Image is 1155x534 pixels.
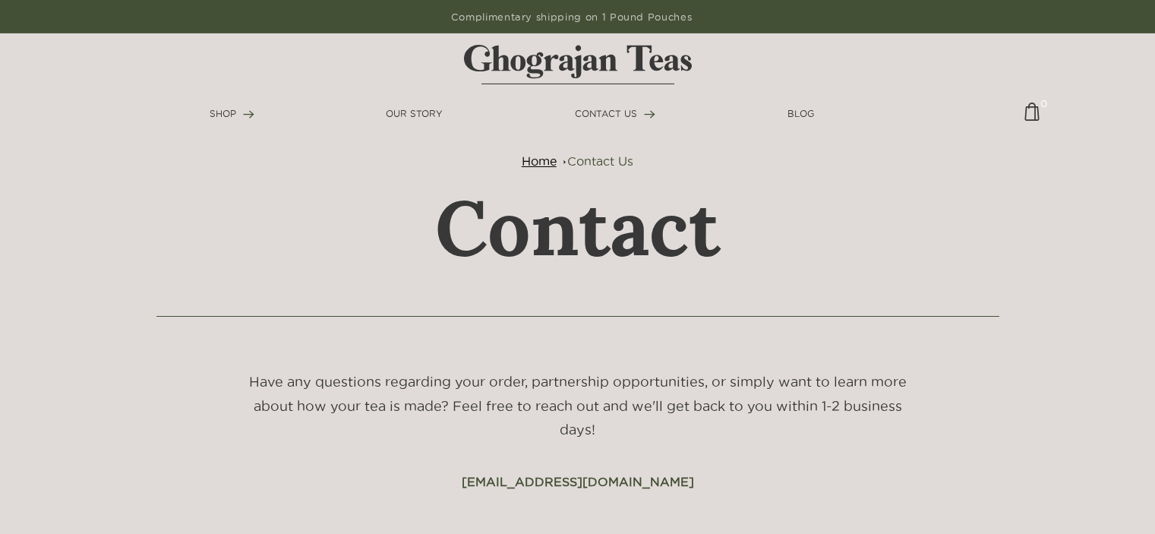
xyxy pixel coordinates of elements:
[464,45,692,84] img: logo-matt.svg
[242,370,913,472] h5: Have any questions regarding your order, partnership opportunities, or simply want to learn more ...
[462,475,694,488] a: [EMAIL_ADDRESS][DOMAIN_NAME]
[575,109,637,118] span: CONTACT US
[68,194,1087,263] h1: Contact
[1024,103,1040,132] img: cart-icon-matt.svg
[210,109,236,118] span: SHOP
[787,107,814,121] a: BLOG
[567,154,633,168] a: Contact Us
[644,110,655,118] img: forward-arrow.svg
[1024,103,1040,132] a: 0
[1040,96,1047,103] span: 0
[243,110,254,118] img: forward-arrow.svg
[575,107,655,121] a: CONTACT US
[522,154,557,168] a: Home
[210,107,254,121] a: SHOP
[386,107,443,121] a: OUR STORY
